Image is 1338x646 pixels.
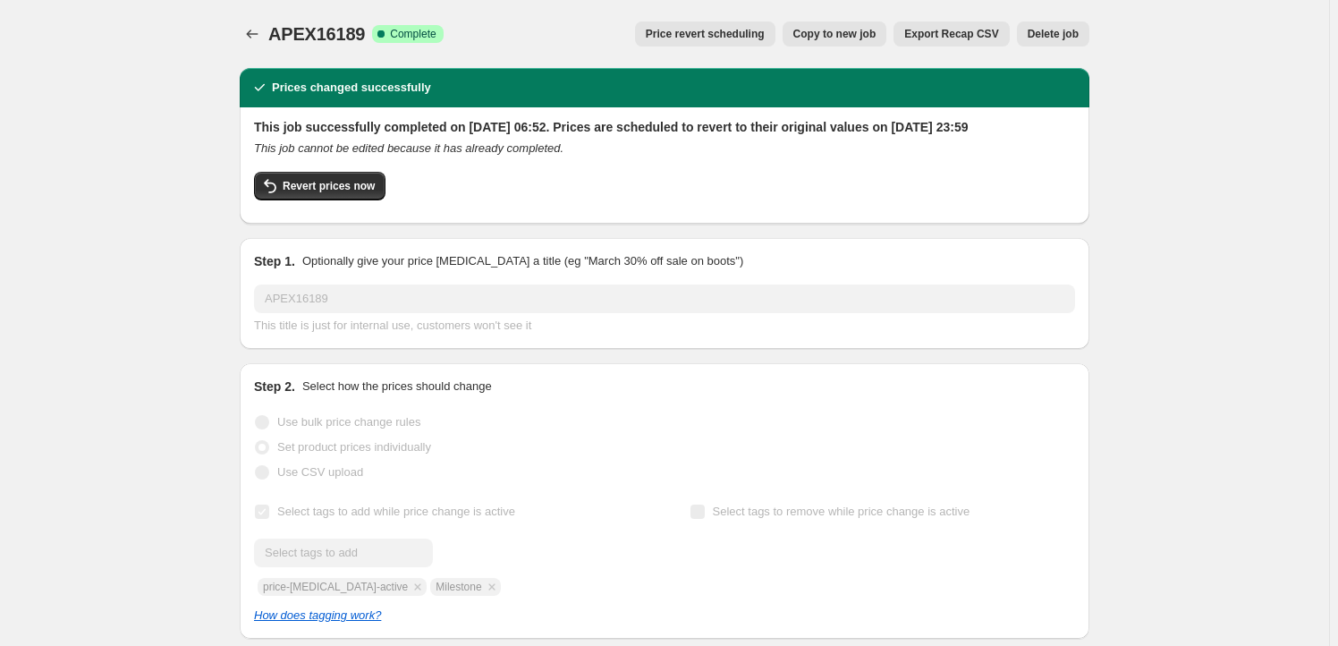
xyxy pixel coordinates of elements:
[254,252,295,270] h2: Step 1.
[254,172,385,200] button: Revert prices now
[268,24,365,44] span: APEX16189
[254,285,1075,313] input: 30% off holiday sale
[646,27,765,41] span: Price revert scheduling
[277,505,515,518] span: Select tags to add while price change is active
[635,21,775,47] button: Price revert scheduling
[783,21,887,47] button: Copy to new job
[1028,27,1079,41] span: Delete job
[1017,21,1089,47] button: Delete job
[390,27,436,41] span: Complete
[272,79,431,97] h2: Prices changed successfully
[283,179,375,193] span: Revert prices now
[254,378,295,395] h2: Step 2.
[904,27,998,41] span: Export Recap CSV
[302,252,743,270] p: Optionally give your price [MEDICAL_DATA] a title (eg "March 30% off sale on boots")
[793,27,876,41] span: Copy to new job
[254,118,1075,136] h2: This job successfully completed on [DATE] 06:52. Prices are scheduled to revert to their original...
[713,505,970,518] span: Select tags to remove while price change is active
[254,141,563,155] i: This job cannot be edited because it has already completed.
[893,21,1009,47] button: Export Recap CSV
[254,539,433,567] input: Select tags to add
[254,608,381,622] a: How does tagging work?
[277,415,420,429] span: Use bulk price change rules
[277,465,363,479] span: Use CSV upload
[302,378,492,395] p: Select how the prices should change
[240,21,265,47] button: Price change jobs
[277,440,431,454] span: Set product prices individually
[254,319,531,332] span: This title is just for internal use, customers won't see it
